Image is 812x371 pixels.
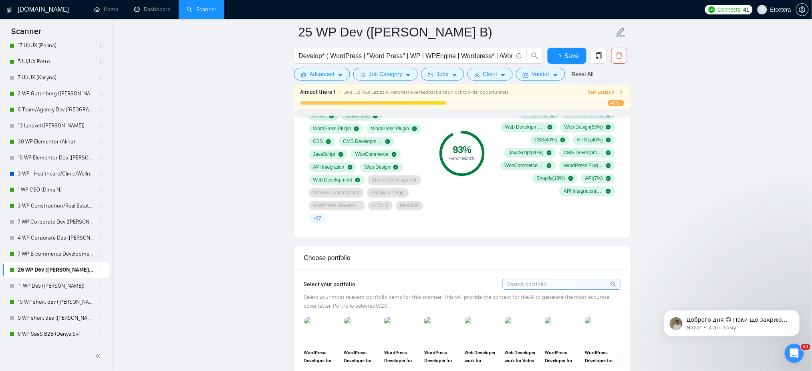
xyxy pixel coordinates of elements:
span: WooCommerce ( 27 %) [504,162,544,169]
input: Search Freelance Jobs... [299,51,513,61]
iframe: Intercom notifications повідомлення [652,293,812,349]
a: 25 WP Dev ([PERSON_NAME] B) [18,262,94,278]
a: 3 WP Construction/Real Estate Website Development ([PERSON_NAME] B) [18,198,94,214]
span: copy [591,52,606,59]
a: 6 Team/Agency Dev ([GEOGRAPHIC_DATA]) [18,102,94,118]
img: portfolio thumbnail image [304,317,339,345]
a: 7 WP E-commerce Development ([PERSON_NAME] B) [18,246,94,262]
span: WordPress Development [313,202,361,209]
span: check-circle [606,176,611,181]
span: Almost there ! [300,88,336,97]
a: 2 WP Gutenberg ([PERSON_NAME] Br) [18,86,94,102]
span: holder [99,203,105,209]
button: setting [796,3,809,16]
iframe: Intercom live chat [785,344,804,363]
span: Train Laziza AI [587,89,624,96]
span: holder [99,58,105,65]
span: API ( 7 %) [585,175,603,181]
span: bars [360,72,366,78]
img: logo [7,4,12,16]
a: 1 WP CBD (Dima N) [18,182,94,198]
span: Theme Development [372,177,416,183]
button: userClientcaret-down [467,68,513,81]
a: 30 WP Elementor (Alina) [18,134,94,150]
span: WordPress Developer for NextLevel website Custom Gutenberg Development [424,349,459,365]
span: holder [99,315,105,321]
a: searchScanner [187,6,216,13]
div: 93 % [439,145,485,155]
span: HTML ( 40 %) [577,137,603,143]
img: portfolio thumbnail image [545,317,580,345]
span: check-circle [568,176,573,181]
span: Connects: [718,5,742,14]
button: settingAdvancedcaret-down [294,68,350,81]
span: check-circle [354,126,359,131]
span: + 67 [313,215,321,222]
span: Save [564,51,579,61]
span: holder [99,299,105,305]
span: Select your portfolio: [304,281,357,288]
img: portfolio thumbnail image [384,317,419,345]
span: holder [99,235,105,241]
span: holder [99,283,105,289]
span: caret-down [338,72,343,78]
span: setting [796,6,808,13]
span: check-circle [606,163,611,168]
span: search [611,280,617,288]
span: caret-down [405,72,411,78]
a: 13 Laravel ([PERSON_NAME]) [18,118,94,134]
span: check-circle [560,137,565,142]
span: holder [99,155,105,161]
span: Advanced [310,70,334,79]
span: WordPress Developer for Travel Website | WordPress | Gutenberg [344,349,379,365]
span: WordPress Developer for eCommerce website. WooCommerce API Integration [585,349,620,365]
img: portfolio thumbnail image [585,317,620,345]
span: CSS [313,138,323,145]
span: check-circle [348,165,353,169]
span: holder [99,107,105,113]
span: WordPress Plugin [313,125,351,132]
span: holder [99,42,105,49]
span: check-circle [547,150,552,155]
img: portfolio thumbnail image [465,317,500,345]
button: folderJobscaret-down [421,68,464,81]
span: Theme Customization [313,190,359,196]
img: upwork-logo.png [709,6,715,13]
span: holder [99,331,105,337]
span: user [474,72,480,78]
button: Save [548,48,586,64]
span: check-circle [548,125,552,129]
span: edit [616,27,626,37]
img: portfolio thumbnail image [344,317,379,345]
a: 7 WP Corporate Dev ([PERSON_NAME] B) [18,214,94,230]
button: copy [591,48,607,64]
span: Web Developer work for Video Uploads to Vimeo . API Integration [505,349,540,365]
span: check-circle [606,137,611,142]
span: JavaScript [313,151,335,157]
a: 17 UI/UX (Polina) [18,38,94,54]
span: Web Development ( 60 %) [505,124,544,130]
span: check-circle [355,177,360,182]
span: Web Development [313,177,353,183]
span: check-circle [326,139,331,144]
span: WordPress Developer for Website development and redesign. Gutenberg [304,349,339,365]
span: 48% [608,100,624,106]
span: Web Design [365,164,391,170]
a: Reset All [572,70,594,79]
div: Choose portfolio [304,246,621,269]
button: delete [611,48,627,64]
span: check-circle [606,189,611,194]
span: check-circle [393,165,398,169]
span: holder [99,187,105,193]
span: Job Category [369,70,402,79]
span: JavaScript ( 40 %) [509,149,544,156]
a: 6 WP SaaS B2B (Denys Sv) [18,326,94,342]
span: WordPress Developer for Website Theme Customization. API Integration [545,349,580,365]
span: 11 [801,344,810,350]
span: idcard [523,72,528,78]
span: check-circle [412,126,417,131]
span: API Integration ( 7 %) [564,188,603,194]
span: caret-down [553,72,558,78]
